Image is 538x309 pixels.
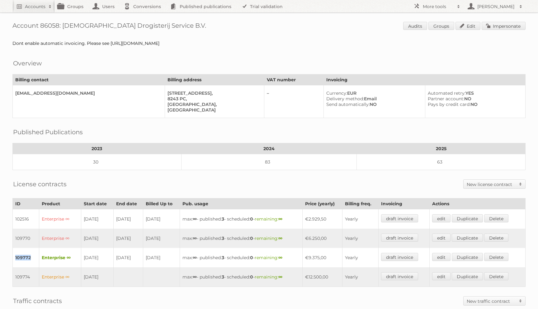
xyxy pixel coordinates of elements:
strong: ∞ [278,274,282,280]
strong: 3 [222,274,224,280]
td: Yearly [342,267,378,287]
th: 2024 [181,143,356,154]
th: Billing address [165,74,264,85]
th: Invoicing [379,198,430,209]
span: remaining: [255,274,282,280]
a: Delete [484,234,508,242]
strong: 3 [222,216,224,222]
h2: Published Publications [13,127,83,137]
th: Invoicing [324,74,526,85]
a: edit [432,253,451,261]
h2: Accounts [25,3,45,10]
strong: 3 [222,255,224,260]
strong: 0 [250,216,253,222]
strong: ∞ [278,235,282,241]
strong: 0 [250,255,253,260]
span: Automated retry: [428,90,465,96]
span: Pays by credit card: [428,102,470,107]
td: Yearly [342,209,378,229]
div: [GEOGRAPHIC_DATA], [168,102,259,107]
a: Delete [484,253,508,261]
a: Delete [484,214,508,222]
strong: 0 [250,274,253,280]
h2: [PERSON_NAME] [476,3,516,10]
a: edit [432,234,451,242]
td: [DATE] [81,229,113,248]
td: max: - published: - scheduled: - [180,267,302,287]
a: Edit [455,22,480,30]
a: Duplicate [452,253,483,261]
td: [DATE] [81,209,113,229]
td: [DATE] [143,209,180,229]
strong: ∞ [278,216,282,222]
td: €12.500,00 [303,267,342,287]
strong: ∞ [278,255,282,260]
h2: New license contract [467,181,516,188]
td: [DATE] [113,248,143,267]
td: Enterprise ∞ [39,267,81,287]
td: €6.250,00 [303,229,342,248]
strong: ∞ [193,274,197,280]
div: [GEOGRAPHIC_DATA] [168,107,259,113]
a: edit [432,214,451,222]
a: Duplicate [452,272,483,280]
th: Product [39,198,81,209]
div: [EMAIL_ADDRESS][DOMAIN_NAME] [15,90,160,96]
td: max: - published: - scheduled: - [180,248,302,267]
div: NO [428,96,520,102]
strong: ∞ [193,255,197,260]
div: [STREET_ADDRESS], [168,90,259,96]
th: Actions [430,198,526,209]
td: Enterprise ∞ [39,248,81,267]
strong: ∞ [193,216,197,222]
div: 8243 PC, [168,96,259,102]
a: draft invoice [381,272,418,280]
td: [DATE] [81,248,113,267]
h2: Traffic contracts [13,296,62,306]
span: Toggle [516,297,525,305]
a: New traffic contract [464,297,525,305]
th: VAT number [264,74,324,85]
th: Billed Up to [143,198,180,209]
td: [DATE] [81,267,113,287]
span: remaining: [255,235,282,241]
td: [DATE] [113,209,143,229]
td: 109770 [13,229,39,248]
h1: Account 86058: [DEMOGRAPHIC_DATA] Drogisterij Service B.V. [12,22,526,31]
th: ID [13,198,39,209]
td: €9.375,00 [303,248,342,267]
a: New license contract [464,180,525,188]
td: – [264,85,324,118]
div: EUR [326,90,420,96]
td: 63 [357,154,526,170]
span: Toggle [516,180,525,188]
th: End date [113,198,143,209]
strong: ∞ [193,235,197,241]
span: remaining: [255,216,282,222]
th: Billing contact [13,74,165,85]
a: Groups [428,22,454,30]
a: edit [432,272,451,280]
td: max: - published: - scheduled: - [180,229,302,248]
span: Currency: [326,90,347,96]
a: draft invoice [381,253,418,261]
span: Delivery method: [326,96,364,102]
h2: More tools [423,3,454,10]
h2: Overview [13,59,42,68]
td: 109772 [13,248,39,267]
strong: 0 [250,235,253,241]
div: NO [428,102,520,107]
td: [DATE] [113,229,143,248]
a: Impersonate [482,22,526,30]
strong: 3 [222,235,224,241]
a: Delete [484,272,508,280]
div: Email [326,96,420,102]
th: Pub. usage [180,198,302,209]
th: Start date [81,198,113,209]
td: [DATE] [143,229,180,248]
th: 2023 [13,143,182,154]
th: 2025 [357,143,526,154]
td: Enterprise ∞ [39,229,81,248]
td: Enterprise ∞ [39,209,81,229]
span: Send automatically: [326,102,370,107]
